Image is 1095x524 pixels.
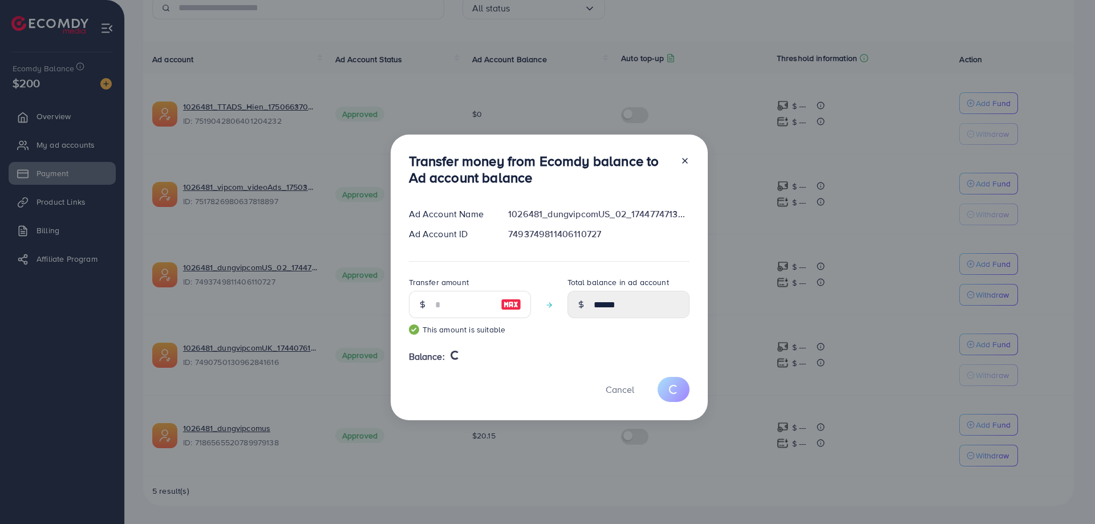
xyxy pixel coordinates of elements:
small: This amount is suitable [409,324,531,335]
iframe: Chat [1047,473,1086,515]
div: 7493749811406110727 [499,228,698,241]
span: Cancel [606,383,634,396]
img: image [501,298,521,311]
label: Total balance in ad account [567,277,669,288]
span: Balance: [409,350,445,363]
label: Transfer amount [409,277,469,288]
div: Ad Account Name [400,208,500,221]
img: guide [409,324,419,335]
button: Cancel [591,377,648,401]
div: 1026481_dungvipcomUS_02_1744774713900 [499,208,698,221]
h3: Transfer money from Ecomdy balance to Ad account balance [409,153,671,186]
div: Ad Account ID [400,228,500,241]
